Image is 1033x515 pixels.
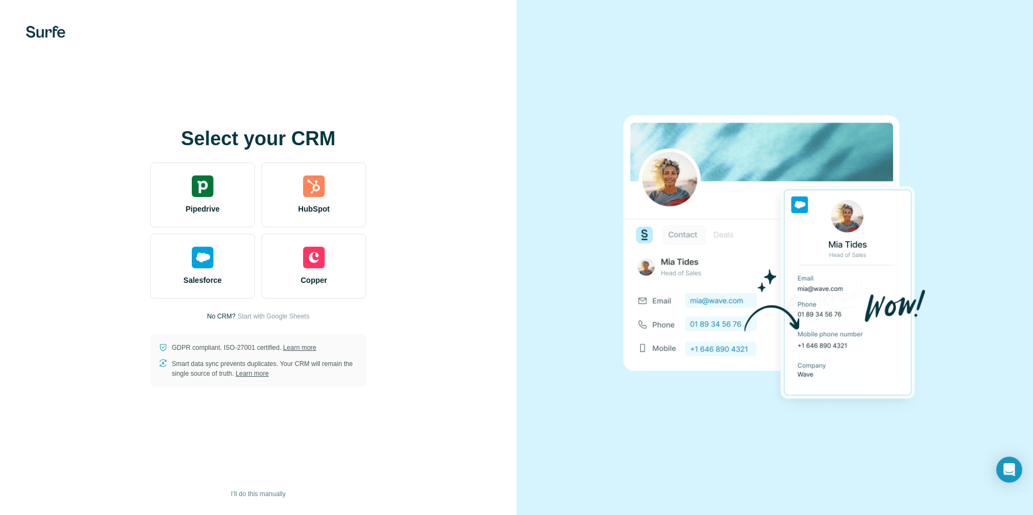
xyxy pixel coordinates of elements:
[172,343,316,353] p: GDPR compliant. ISO-27001 certified.
[996,457,1022,483] div: Open Intercom Messenger
[238,311,310,321] button: Start with Google Sheets
[26,26,65,38] img: Surfe's logo
[301,275,327,286] span: Copper
[172,359,358,378] p: Smart data sync prevents duplicates. Your CRM will remain the single source of truth.
[150,128,366,150] h1: Select your CRM
[223,486,293,502] button: I’ll do this manually
[207,311,236,321] p: No CRM?
[623,97,926,418] img: SALESFORCE image
[192,247,213,268] img: salesforce's logo
[283,344,316,351] a: Learn more
[231,489,285,499] span: I’ll do this manually
[303,175,325,197] img: hubspot's logo
[236,370,269,377] a: Learn more
[298,204,330,214] span: HubSpot
[192,175,213,197] img: pipedrive's logo
[303,247,325,268] img: copper's logo
[185,204,219,214] span: Pipedrive
[184,275,222,286] span: Salesforce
